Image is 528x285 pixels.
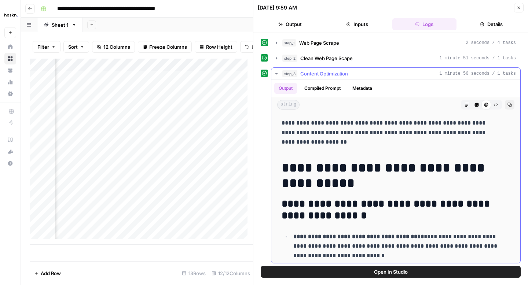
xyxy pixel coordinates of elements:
[195,41,237,53] button: Row Height
[33,41,60,53] button: Filter
[4,8,18,22] img: Haskn Logo
[103,43,130,51] span: 12 Columns
[439,55,516,62] span: 1 minute 51 seconds / 1 tasks
[300,70,348,77] span: Content Optimization
[271,37,520,49] button: 2 seconds / 4 tasks
[261,266,521,278] button: Open In Studio
[258,4,297,11] div: [DATE] 9:59 AM
[138,41,192,53] button: Freeze Columns
[92,41,135,53] button: 12 Columns
[52,21,69,29] div: Sheet 1
[282,55,297,62] span: step_2
[4,6,16,24] button: Workspace: Haskn
[30,267,65,279] button: Add Row
[149,43,187,51] span: Freeze Columns
[4,88,16,100] a: Settings
[4,146,16,158] button: What's new?
[179,267,209,279] div: 13 Rows
[5,146,16,157] div: What's new?
[209,267,253,279] div: 12/12 Columns
[300,83,345,94] button: Compiled Prompt
[274,83,297,94] button: Output
[206,43,232,51] span: Row Height
[63,41,89,53] button: Sort
[459,18,524,30] button: Details
[299,39,339,47] span: Web Page Scrape
[392,18,456,30] button: Logs
[300,55,353,62] span: Clean Web Page Scape
[4,64,16,76] a: Your Data
[41,270,61,277] span: Add Row
[374,268,408,275] span: Open In Studio
[4,76,16,88] a: Usage
[4,41,16,53] a: Home
[271,68,520,79] button: 1 minute 56 seconds / 1 tasks
[4,134,16,146] a: AirOps Academy
[258,18,322,30] button: Output
[277,100,300,110] span: string
[37,18,83,32] a: Sheet 1
[282,39,296,47] span: step_1
[4,158,16,169] button: Help + Support
[325,18,389,30] button: Inputs
[37,43,49,51] span: Filter
[439,70,516,77] span: 1 minute 56 seconds / 1 tasks
[466,40,516,46] span: 2 seconds / 4 tasks
[348,83,377,94] button: Metadata
[240,41,269,53] button: Undo
[282,70,297,77] span: step_3
[271,80,520,263] div: 1 minute 56 seconds / 1 tasks
[4,53,16,64] a: Browse
[271,52,520,64] button: 1 minute 51 seconds / 1 tasks
[68,43,78,51] span: Sort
